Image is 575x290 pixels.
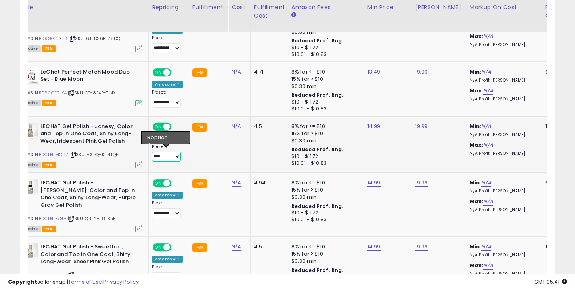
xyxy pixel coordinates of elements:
[22,162,41,168] span: All listings currently available for purchase on Amazon
[291,250,358,258] div: 15% for > $10
[232,3,247,12] div: Cost
[291,153,358,160] div: $10 - $11.72
[232,243,241,251] a: N/A
[152,35,183,53] div: Preset:
[39,90,67,96] a: B09GGF2LK4
[8,278,139,286] div: seller snap | |
[470,188,536,194] p: N/A Profit [PERSON_NAME]
[69,151,118,158] span: | SKU: HS-QHK1-4TQF
[291,179,358,186] div: 8% for <= $10
[483,141,493,149] a: N/A
[470,207,536,213] p: N/A Profit [PERSON_NAME]
[291,99,358,106] div: $10 - $11.72
[415,3,463,12] div: [PERSON_NAME]
[232,122,241,130] a: N/A
[470,42,536,48] p: N/A Profit [PERSON_NAME]
[291,137,358,144] div: $0.30 min
[68,215,117,222] span: | SKU: Q3-YHT8-B5E1
[152,135,180,142] div: Amazon AI
[152,192,183,199] div: Amazon AI *
[291,243,358,250] div: 8% for <= $10
[22,179,38,195] img: 41Iv-8j4f0L._SL40_.jpg
[470,252,536,258] p: N/A Profit [PERSON_NAME]
[22,14,142,51] div: ASIN:
[153,180,163,187] span: ON
[40,123,137,147] b: LECHAT Gel Polish - Jonesy, Color and Top in One Coat, Shiny Long-Wear, Iridescent Pink Gel Polish
[170,69,183,76] span: OFF
[40,68,137,85] b: LeChat Perfect Match Mood Duo Set - Blue Moon
[291,123,358,130] div: 8% for <= $10
[153,123,163,130] span: ON
[170,123,183,130] span: OFF
[152,264,183,282] div: Preset:
[415,243,428,251] a: 19.99
[534,278,567,286] span: 2025-08-13 05:41 GMT
[192,3,225,12] div: Fulfillment
[470,262,484,269] b: Max:
[470,141,484,149] b: Max:
[483,262,493,270] a: N/A
[470,151,536,156] p: N/A Profit [PERSON_NAME]
[367,68,381,76] a: 13.49
[192,123,207,132] small: FBA
[291,68,358,76] div: 8% for <= $10
[415,122,428,130] a: 19.99
[42,162,56,168] span: FBA
[470,87,484,94] b: Max:
[42,226,56,232] span: FBA
[483,87,493,95] a: N/A
[22,243,38,259] img: 41fP33i4m-L._SL40_.jpg
[152,256,183,263] div: Amazon AI *
[291,92,344,98] b: Reduced Prof. Rng.
[22,226,41,232] span: All listings currently available for purchase on Amazon
[170,180,183,187] span: OFF
[481,68,491,76] a: N/A
[291,160,358,167] div: $10.01 - $10.83
[232,179,241,187] a: N/A
[483,198,493,206] a: N/A
[367,122,381,130] a: 14.99
[153,69,163,76] span: ON
[291,37,344,44] b: Reduced Prof. Rng.
[22,68,38,84] img: 51DSz6d9SCL._SL40_.jpg
[545,243,570,250] div: 12
[170,244,183,251] span: OFF
[291,106,358,112] div: $10.01 - $10.83
[192,179,207,188] small: FBA
[254,243,282,250] div: 4.5
[470,179,482,186] b: Min:
[291,28,358,36] div: $0.30 min
[22,68,142,106] div: ASIN:
[152,144,183,162] div: Preset:
[152,200,183,218] div: Preset:
[68,278,102,286] a: Terms of Use
[22,123,38,139] img: 41SJz2N8sTL._SL40_.jpg
[291,146,344,153] b: Reduced Prof. Rng.
[22,100,41,106] span: All listings currently available for purchase on Amazon
[470,78,536,83] p: N/A Profit [PERSON_NAME]
[254,179,282,186] div: 4.94
[8,278,37,286] strong: Copyright
[42,45,56,52] span: FBA
[291,186,358,194] div: 15% for > $10
[470,32,484,40] b: Max:
[545,68,570,76] div: 6
[291,194,358,201] div: $0.30 min
[545,179,570,186] div: 6
[545,123,570,130] div: 11
[470,132,536,138] p: N/A Profit [PERSON_NAME]
[254,68,282,76] div: 4.71
[68,90,115,96] span: | SKU: OT-8EVP-TL4X
[415,179,428,187] a: 19.99
[232,68,241,76] a: N/A
[481,179,491,187] a: N/A
[291,210,358,216] div: $10 - $11.72
[291,130,358,137] div: 15% for > $10
[291,83,358,90] div: $0.30 min
[39,35,67,42] a: B09GGDD1J6
[152,3,186,12] div: Repricing
[39,151,68,158] a: B0CLHLMQD7
[367,3,408,12] div: Min Price
[254,123,282,130] div: 4.5
[291,203,344,210] b: Reduced Prof. Rng.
